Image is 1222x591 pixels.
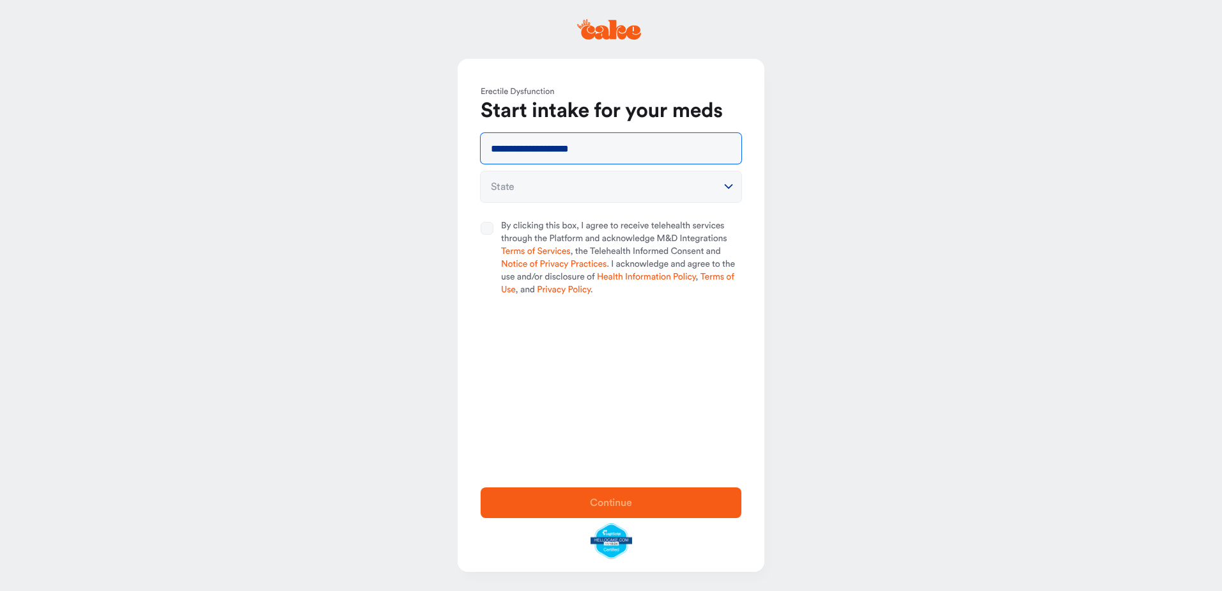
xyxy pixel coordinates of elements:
a: Terms of Services [501,247,570,256]
span: Continue [590,498,632,508]
img: legit-script-certified.png [591,523,632,559]
button: Continue [481,487,741,518]
a: Health Information Policy [597,272,695,281]
span: By clicking this box, I agree to receive telehealth services through the Platform and acknowledge... [501,220,741,297]
h1: Start intake for your meds [481,98,741,124]
div: Erectile Dysfunction [481,86,741,98]
a: Privacy Policy [537,285,590,294]
a: Terms of Use [501,272,734,294]
a: Notice of Privacy Practices [501,260,607,269]
button: By clicking this box, I agree to receive telehealth services through the Platform and acknowledge... [481,222,493,235]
